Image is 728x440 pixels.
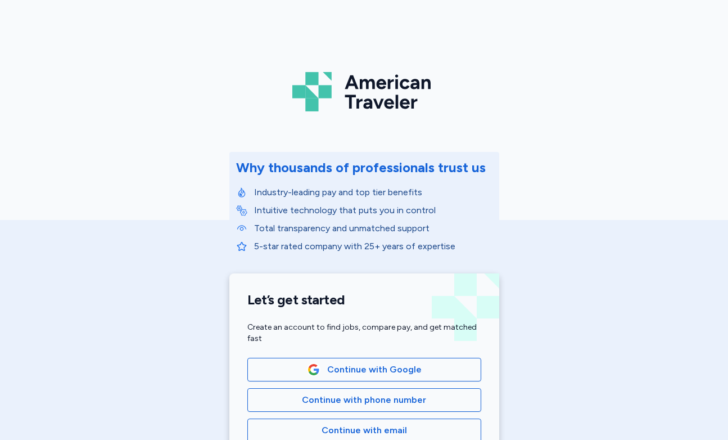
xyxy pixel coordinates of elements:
[247,322,481,344] div: Create an account to find jobs, compare pay, and get matched fast
[302,393,426,407] span: Continue with phone number
[247,358,481,381] button: Google LogoContinue with Google
[247,291,481,308] h1: Let’s get started
[327,363,422,376] span: Continue with Google
[254,222,492,235] p: Total transparency and unmatched support
[322,424,407,437] span: Continue with email
[308,363,320,376] img: Google Logo
[292,68,436,116] img: Logo
[254,204,492,217] p: Intuitive technology that puts you in control
[254,186,492,199] p: Industry-leading pay and top tier benefits
[254,240,492,253] p: 5-star rated company with 25+ years of expertise
[247,388,481,412] button: Continue with phone number
[236,159,486,177] div: Why thousands of professionals trust us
